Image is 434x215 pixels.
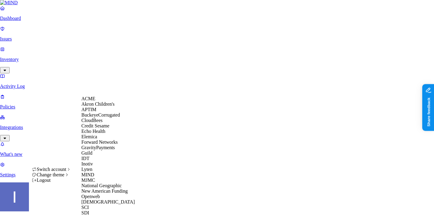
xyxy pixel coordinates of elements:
[81,178,95,183] span: MJMC
[81,150,92,156] span: Guild
[81,107,96,112] span: APTIM
[81,112,120,117] span: BuckeyeCorrugated
[81,140,118,145] span: Forward Networks
[81,123,109,128] span: Credit Sesame
[81,129,105,134] span: Echo Health
[37,167,66,172] span: Switch account
[81,101,115,107] span: Akron Children's
[81,145,115,150] span: GravityPayments
[81,96,95,101] span: ACME
[81,188,128,194] span: New American Funding
[81,194,100,199] span: Openweb
[81,172,94,177] span: MIND
[81,118,102,123] span: CloudBees
[81,161,93,166] span: Inotiv
[81,183,122,188] span: National Geographic
[32,178,71,183] div: Logout
[81,156,90,161] span: IDT
[81,199,135,204] span: [DEMOGRAPHIC_DATA]
[81,134,97,139] span: Elemica
[37,172,64,177] span: Change theme
[81,167,92,172] span: Lyten
[81,205,89,210] span: SCI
